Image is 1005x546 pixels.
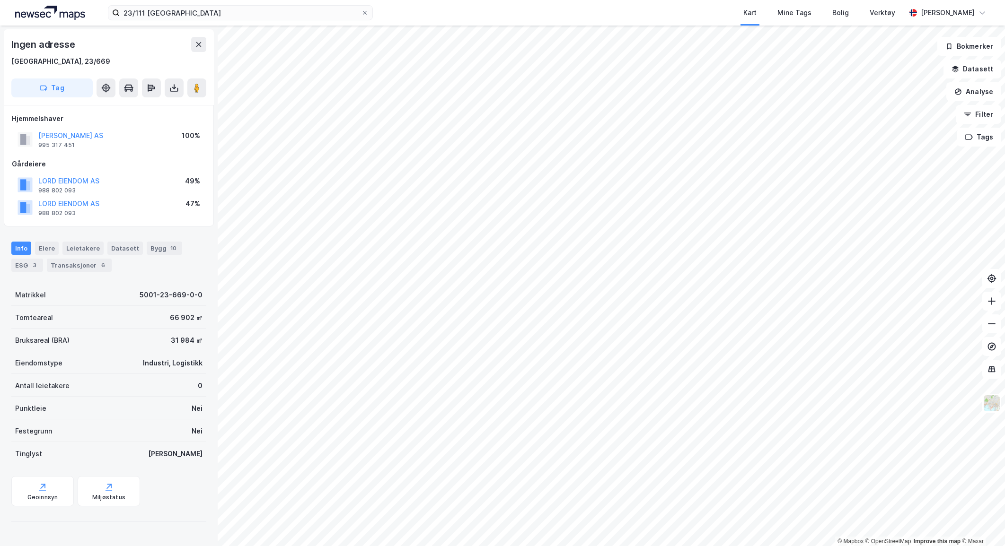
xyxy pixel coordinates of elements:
[11,259,43,272] div: ESG
[943,60,1001,78] button: Datasett
[12,158,206,170] div: Gårdeiere
[958,501,1005,546] div: Kontrollprogram for chat
[171,335,203,346] div: 31 984 ㎡
[870,7,895,18] div: Verktøy
[777,7,811,18] div: Mine Tags
[168,243,178,253] div: 10
[92,494,125,501] div: Miljøstatus
[182,130,200,141] div: 100%
[958,501,1005,546] iframe: Chat Widget
[15,289,46,301] div: Matrikkel
[30,260,39,270] div: 3
[957,128,1001,147] button: Tags
[983,394,1001,412] img: Z
[185,198,200,209] div: 47%
[743,7,757,18] div: Kart
[11,242,31,255] div: Info
[185,175,200,187] div: 49%
[147,242,182,255] div: Bygg
[148,448,203,459] div: [PERSON_NAME]
[11,78,93,97] button: Tag
[832,7,849,18] div: Bolig
[15,335,70,346] div: Bruksareal (BRA)
[15,380,70,391] div: Antall leietakere
[921,7,975,18] div: [PERSON_NAME]
[38,187,76,194] div: 988 802 093
[27,494,58,501] div: Geoinnsyn
[914,538,961,545] a: Improve this map
[11,56,110,67] div: [GEOGRAPHIC_DATA], 23/669
[62,242,104,255] div: Leietakere
[12,113,206,124] div: Hjemmelshaver
[47,259,112,272] div: Transaksjoner
[120,6,361,20] input: Søk på adresse, matrikkel, gårdeiere, leietakere eller personer
[15,312,53,323] div: Tomteareal
[38,209,76,217] div: 988 802 093
[15,6,85,20] img: logo.a4113a55bc3d86da70a041830d287a7e.svg
[192,425,203,437] div: Nei
[170,312,203,323] div: 66 902 ㎡
[937,37,1001,56] button: Bokmerker
[15,357,62,369] div: Eiendomstype
[35,242,59,255] div: Eiere
[98,260,108,270] div: 6
[198,380,203,391] div: 0
[15,448,42,459] div: Tinglyst
[837,538,864,545] a: Mapbox
[15,403,46,414] div: Punktleie
[143,357,203,369] div: Industri, Logistikk
[865,538,911,545] a: OpenStreetMap
[38,141,75,149] div: 995 317 451
[192,403,203,414] div: Nei
[11,37,77,52] div: Ingen adresse
[140,289,203,301] div: 5001-23-669-0-0
[15,425,52,437] div: Festegrunn
[107,242,143,255] div: Datasett
[956,105,1001,124] button: Filter
[946,82,1001,101] button: Analyse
